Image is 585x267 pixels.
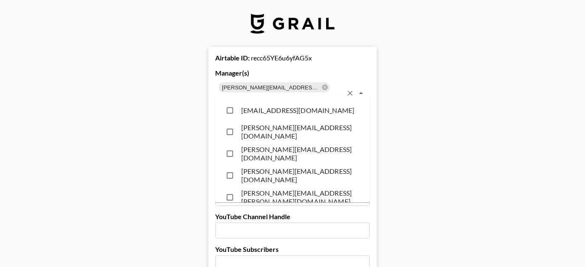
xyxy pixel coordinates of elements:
[355,87,367,99] button: Close
[219,83,323,92] span: [PERSON_NAME][EMAIL_ADDRESS][DOMAIN_NAME]
[344,87,356,99] button: Clear
[215,121,370,143] li: [PERSON_NAME][EMAIL_ADDRESS][DOMAIN_NAME]
[215,54,250,62] strong: Airtable ID:
[219,82,330,92] div: [PERSON_NAME][EMAIL_ADDRESS][DOMAIN_NAME]
[215,212,370,221] label: YouTube Channel Handle
[215,186,370,208] li: [PERSON_NAME][EMAIL_ADDRESS][PERSON_NAME][DOMAIN_NAME]
[215,143,370,165] li: [PERSON_NAME][EMAIL_ADDRESS][DOMAIN_NAME]
[215,245,370,254] label: YouTube Subscribers
[215,100,370,121] li: [EMAIL_ADDRESS][DOMAIN_NAME]
[215,165,370,186] li: [PERSON_NAME][EMAIL_ADDRESS][DOMAIN_NAME]
[215,54,370,62] div: recc65YE6u6yfAG5x
[250,13,335,34] img: Grail Talent Logo
[215,69,370,77] label: Manager(s)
